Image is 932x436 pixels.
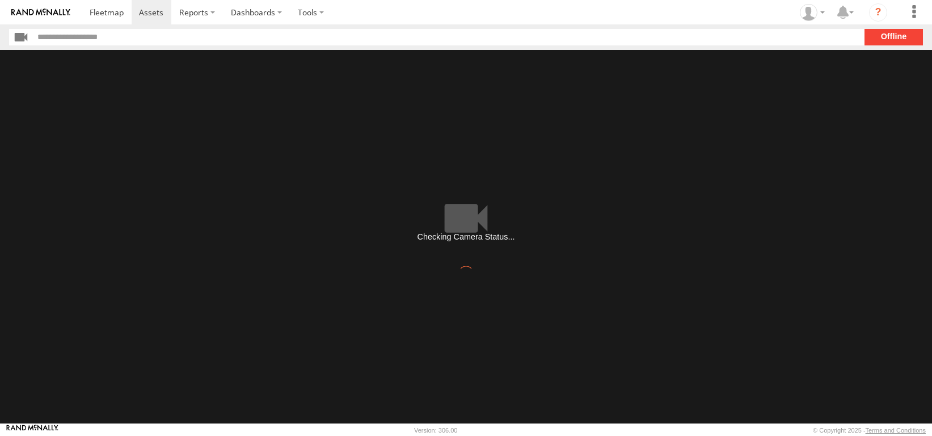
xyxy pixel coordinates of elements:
[414,427,457,434] div: Version: 306.00
[866,427,926,434] a: Terms and Conditions
[796,4,829,21] div: Erick Ramirez
[813,427,926,434] div: © Copyright 2025 -
[6,425,58,436] a: Visit our Website
[869,3,887,22] i: ?
[11,9,70,16] img: rand-logo.svg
